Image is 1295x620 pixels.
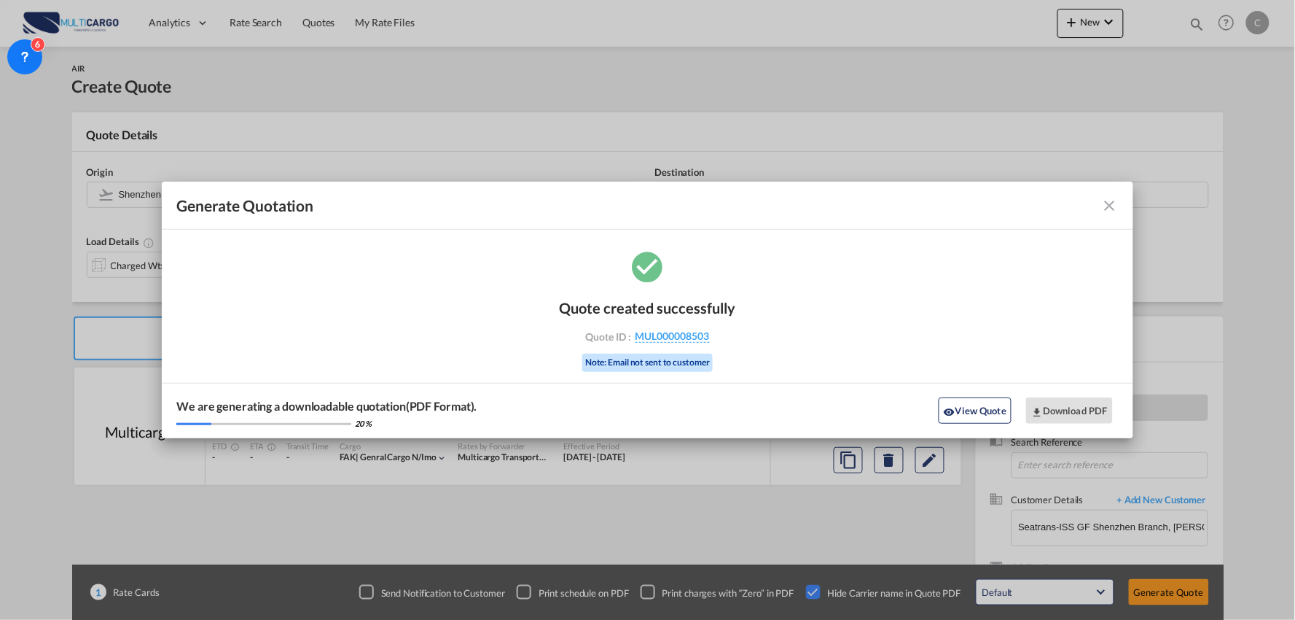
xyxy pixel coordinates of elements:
[560,299,736,317] div: Quote created successfully
[1031,406,1043,418] md-icon: icon-download
[162,182,1133,438] md-dialog: Generate Quotation Quote ...
[563,330,732,343] div: Quote ID :
[176,196,313,215] span: Generate Quotation
[176,398,477,414] div: We are generating a downloadable quotation(PDF Format).
[355,418,372,429] div: 20 %
[1101,197,1119,214] md-icon: icon-close fg-AAA8AD cursor m-0
[944,406,955,418] md-icon: icon-eye
[630,248,666,284] md-icon: icon-checkbox-marked-circle
[939,398,1012,424] button: icon-eyeView Quote
[635,330,710,343] span: MUL000008503
[582,354,713,372] div: Note: Email not sent to customer
[1026,398,1113,424] button: Download PDF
